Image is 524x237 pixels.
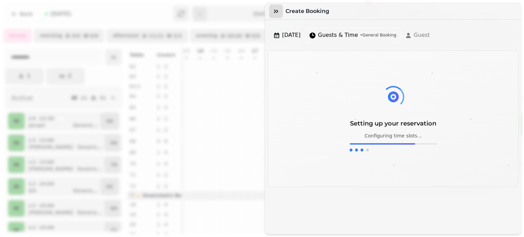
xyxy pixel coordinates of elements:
[350,119,437,128] h3: Setting up your reservation
[414,31,430,39] span: Guest
[318,31,358,39] span: Guests & Time
[350,132,437,139] p: Configuring time slots...
[282,31,301,39] span: [DATE]
[286,7,332,15] h3: Create Booking
[360,32,396,38] span: • General Booking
